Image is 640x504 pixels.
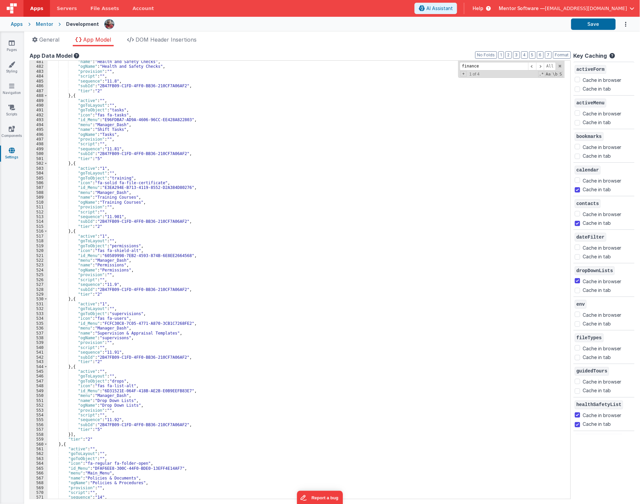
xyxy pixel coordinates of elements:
[30,350,48,355] div: 541
[30,418,48,422] div: 555
[30,69,48,74] div: 483
[30,147,48,151] div: 499
[30,181,48,185] div: 506
[30,413,48,418] div: 554
[574,53,607,59] h4: Key Caching
[30,399,48,403] div: 551
[30,403,48,408] div: 552
[30,151,48,156] div: 500
[30,176,48,181] div: 505
[30,306,48,311] div: 532
[583,176,622,184] label: Cache in browser
[30,108,48,112] div: 491
[545,51,552,59] button: 7
[30,360,48,364] div: 543
[30,190,48,195] div: 508
[83,36,111,43] span: App Model
[30,239,48,243] div: 518
[583,109,622,117] label: Cache in browser
[575,199,601,208] span: contacts
[30,117,48,122] div: 493
[460,62,528,70] input: Search for
[30,297,48,301] div: 530
[553,51,571,59] button: Format
[499,5,635,12] button: Mentor Software — [EMAIL_ADDRESS][DOMAIN_NAME]
[30,142,48,146] div: 498
[30,244,48,248] div: 519
[575,334,604,342] span: fileTypes
[30,166,48,171] div: 503
[30,98,48,103] div: 489
[583,143,622,151] label: Cache in browser
[575,233,606,242] span: dateFilter
[105,19,114,29] img: eba322066dbaa00baf42793ca2fab581
[30,466,48,471] div: 565
[30,447,48,452] div: 561
[91,5,119,12] span: File Assets
[583,85,611,92] label: Cache in tab
[30,442,48,447] div: 560
[30,132,48,137] div: 496
[559,71,563,77] span: Search In Selection
[30,423,48,427] div: 556
[30,219,48,224] div: 514
[30,52,571,60] div: App Data Model
[575,65,606,74] span: activeForm
[552,71,558,77] span: Whole Word Search
[583,344,622,352] label: Cache in browser
[30,64,48,69] div: 482
[583,277,622,285] label: Cache in browser
[30,137,48,142] div: 497
[30,263,48,267] div: 523
[30,433,48,437] div: 558
[30,185,48,190] div: 507
[30,5,43,12] span: Apps
[575,166,601,174] span: calendar
[499,5,545,12] span: Mentor Software —
[30,427,48,432] div: 557
[30,59,48,64] div: 481
[575,401,623,409] span: healthSafetyList
[30,161,48,166] div: 502
[30,287,48,292] div: 528
[30,495,48,500] div: 571
[529,51,536,59] button: 5
[583,354,611,361] label: Cache in tab
[583,377,622,386] label: Cache in browser
[426,5,453,12] span: AI Assistant
[583,186,611,193] label: Cache in tab
[538,71,544,77] span: RegExp Search
[30,461,48,466] div: 564
[583,387,611,394] label: Cache in tab
[30,292,48,297] div: 529
[616,17,629,31] button: Options
[30,336,48,340] div: 538
[30,384,48,389] div: 548
[30,311,48,316] div: 533
[30,195,48,200] div: 509
[30,214,48,219] div: 513
[467,72,482,77] span: 1 of 4
[583,75,622,84] label: Cache in browser
[583,411,622,419] label: Cache in browser
[30,103,48,108] div: 490
[30,476,48,481] div: 567
[30,156,48,161] div: 501
[30,369,48,374] div: 545
[30,345,48,350] div: 540
[30,491,48,495] div: 570
[545,5,627,12] span: [EMAIL_ADDRESS][DOMAIN_NAME]
[575,99,606,107] span: activeMenu
[30,74,48,79] div: 484
[30,374,48,379] div: 546
[30,481,48,486] div: 568
[415,3,457,14] button: AI Assistant
[583,152,611,159] label: Cache in tab
[583,219,611,226] label: Cache in tab
[30,331,48,336] div: 537
[30,278,48,282] div: 526
[575,300,587,309] span: env
[30,127,48,132] div: 495
[513,51,520,59] button: 3
[30,340,48,345] div: 539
